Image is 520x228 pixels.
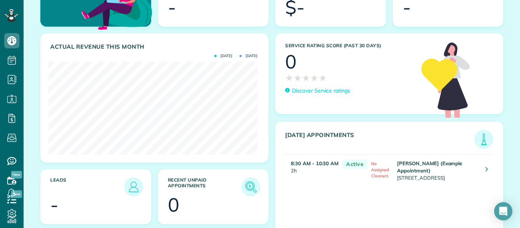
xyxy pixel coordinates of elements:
[168,195,179,214] div: 0
[342,159,367,169] span: Active
[292,87,350,95] p: Discover Service ratings
[302,71,310,85] span: ★
[285,132,474,149] h3: [DATE] Appointments
[285,155,338,185] td: 2h
[50,177,124,196] h3: Leads
[319,71,327,85] span: ★
[293,71,302,85] span: ★
[168,177,242,196] h3: Recent unpaid appointments
[476,132,491,147] img: icon_todays_appointments-901f7ab196bb0bea1936b74009e4eb5ffbc2d2711fa7634e0d609ed5ef32b18b.png
[50,195,58,214] div: -
[397,160,462,174] strong: [PERSON_NAME] (Example Appointment)
[285,71,293,85] span: ★
[11,171,22,179] span: New
[214,54,232,58] span: [DATE]
[494,202,512,220] div: Open Intercom Messenger
[50,43,260,50] h3: Actual Revenue this month
[371,161,389,179] span: No Assigned Cleaners
[239,54,257,58] span: [DATE]
[285,52,297,71] div: 0
[285,43,414,48] h3: Service Rating score (past 30 days)
[310,71,319,85] span: ★
[285,87,350,95] a: Discover Service ratings
[243,179,258,195] img: icon_unpaid_appointments-47b8ce3997adf2238b356f14209ab4cced10bd1f174958f3ca8f1d0dd7fffeee.png
[291,160,338,166] strong: 8:30 AM - 10:30 AM
[395,155,480,185] td: [STREET_ADDRESS]
[126,179,141,195] img: icon_leads-1bed01f49abd5b7fead27621c3d59655bb73ed531f8eeb49469d10e621d6b896.png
